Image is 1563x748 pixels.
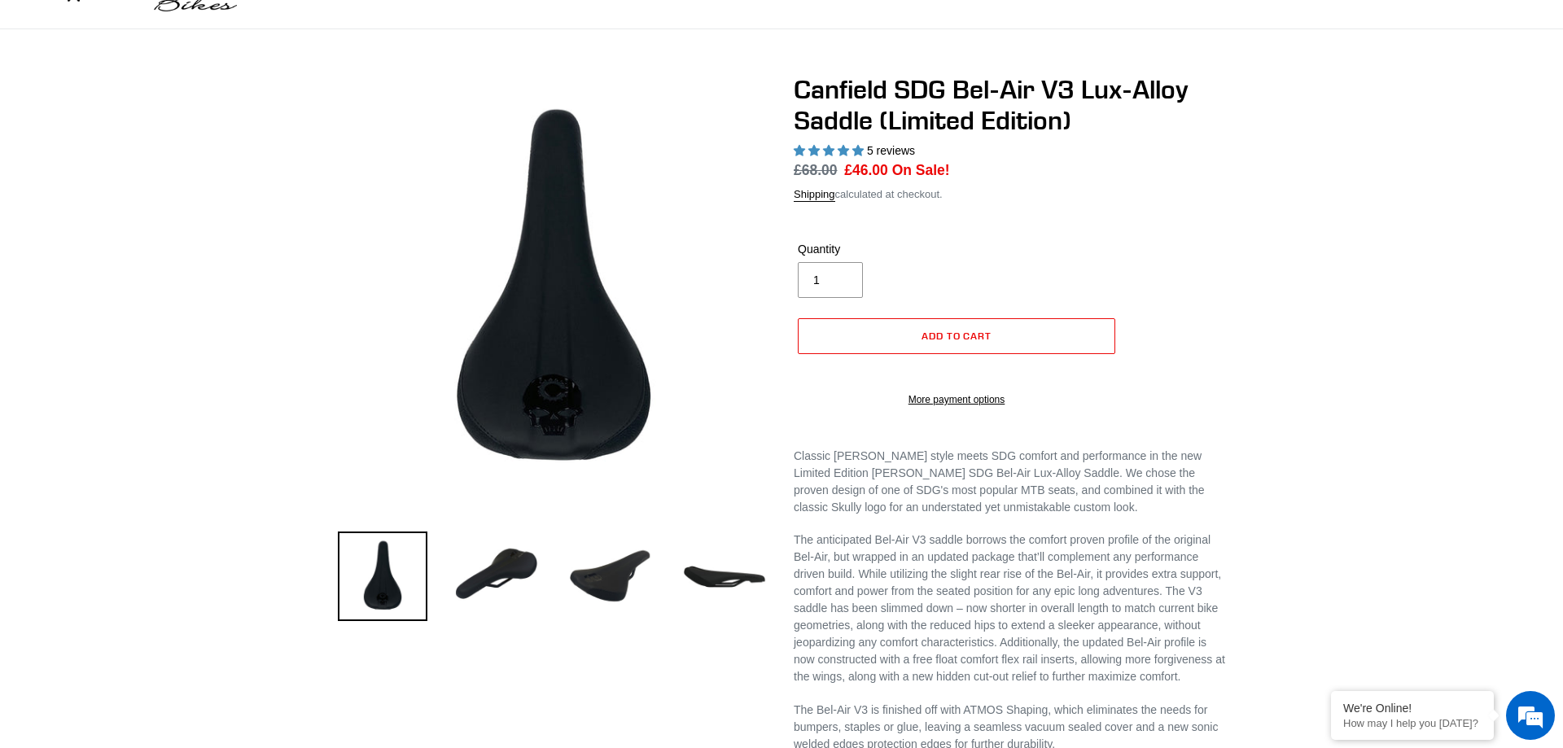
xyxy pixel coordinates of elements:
[794,144,867,157] span: 5.00 stars
[922,330,992,342] span: Add to cart
[798,392,1115,407] a: More payment options
[680,531,769,621] img: Load image into Gallery viewer, Canfield SDG Bel-Air V3 Lux-Alloy Saddle (Limited Edition)
[794,448,1225,516] p: Classic [PERSON_NAME] style meets SDG comfort and performance in the new Limited Edition [PERSON_...
[794,162,838,178] s: £68.00
[844,162,888,178] span: £46.00
[1343,702,1482,715] div: We're Online!
[794,74,1225,137] h1: Canfield SDG Bel-Air V3 Lux-Alloy Saddle (Limited Edition)
[794,188,835,202] a: Shipping
[452,531,541,621] img: Load image into Gallery viewer, Canfield SDG Bel-Air V3 Lux-Alloy Saddle (Limited Edition)
[566,531,655,621] img: Load image into Gallery viewer, Canfield SDG Bel-Air V3 Lux-Alloy Saddle (Limited Edition)
[1343,717,1482,729] p: How may I help you today?
[338,531,427,621] img: Load image into Gallery viewer, Canfield SDG Bel-Air V3 Lux-Alloy Saddle (Limited Edition)
[798,318,1115,354] button: Add to cart
[867,144,915,157] span: 5 reviews
[892,160,950,181] span: On Sale!
[794,533,1225,683] span: The anticipated Bel-Air V3 saddle borrows the comfort proven profile of the original Bel-Air, but...
[794,186,1225,203] div: calculated at checkout.
[798,241,952,258] label: Quantity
